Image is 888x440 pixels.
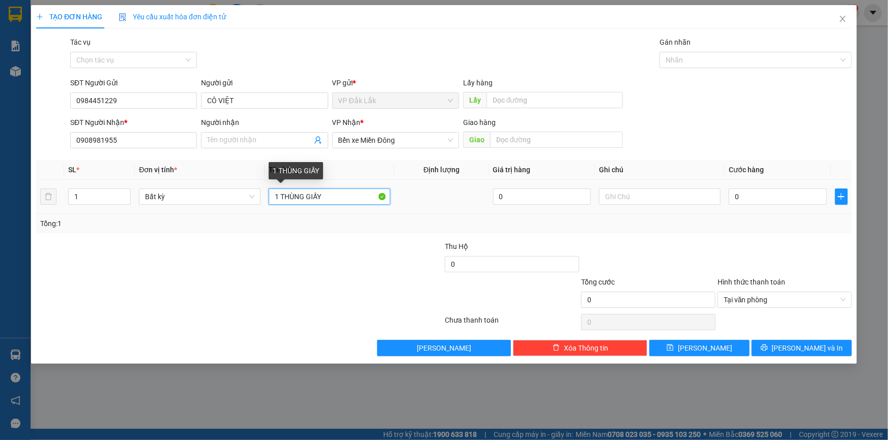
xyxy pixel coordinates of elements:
span: [PERSON_NAME] [678,342,732,354]
input: Dọc đường [490,132,623,148]
span: Lấy hàng [463,79,493,87]
span: plus [36,13,43,20]
span: SL [68,166,76,174]
label: Tác vụ [70,38,91,46]
span: Giao hàng [463,118,496,127]
span: [PERSON_NAME] và In [772,342,843,354]
span: Giao [463,132,490,148]
span: delete [553,344,560,352]
div: VP gửi [332,77,459,88]
button: plus [835,188,848,205]
div: 1 THÙNG GIẤY [269,162,323,179]
span: printer [761,344,768,352]
input: Ghi Chú [599,188,721,205]
button: printer[PERSON_NAME] và In [752,340,852,356]
span: close [839,15,847,23]
span: Cước hàng [729,166,764,174]
span: Yêu cầu xuất hóa đơn điện tử [119,13,226,21]
button: save[PERSON_NAME] [649,340,750,356]
span: Thu Hộ [445,242,468,250]
div: Tổng: 1 [40,218,343,229]
label: Gán nhãn [660,38,691,46]
div: Người nhận [201,117,328,128]
button: [PERSON_NAME] [377,340,511,356]
span: TẠO ĐƠN HÀNG [36,13,102,21]
span: VP Nhận [332,118,361,127]
label: Hình thức thanh toán [718,278,785,286]
div: SĐT Người Gửi [70,77,197,88]
span: save [667,344,674,352]
span: Lấy [463,92,486,108]
th: Ghi chú [595,160,725,180]
span: Định lượng [423,166,460,174]
img: icon [119,13,127,21]
button: Close [828,5,857,34]
span: Bất kỳ [145,189,254,204]
div: Người gửi [201,77,328,88]
span: [PERSON_NAME] [417,342,471,354]
span: VP Đắk Lắk [338,93,453,108]
button: delete [40,188,56,205]
span: Bến xe Miền Đông [338,133,453,148]
span: Xóa Thông tin [564,342,608,354]
span: Đơn vị tính [139,166,177,174]
span: Giá trị hàng [493,166,531,174]
input: VD: Bàn, Ghế [269,188,390,205]
div: SĐT Người Nhận [70,117,197,128]
span: Tại văn phòng [724,292,846,307]
button: deleteXóa Thông tin [513,340,647,356]
input: Dọc đường [486,92,623,108]
div: Chưa thanh toán [444,315,581,332]
span: plus [836,193,847,201]
input: 0 [493,188,591,205]
span: Tổng cước [581,278,615,286]
span: user-add [314,136,322,144]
